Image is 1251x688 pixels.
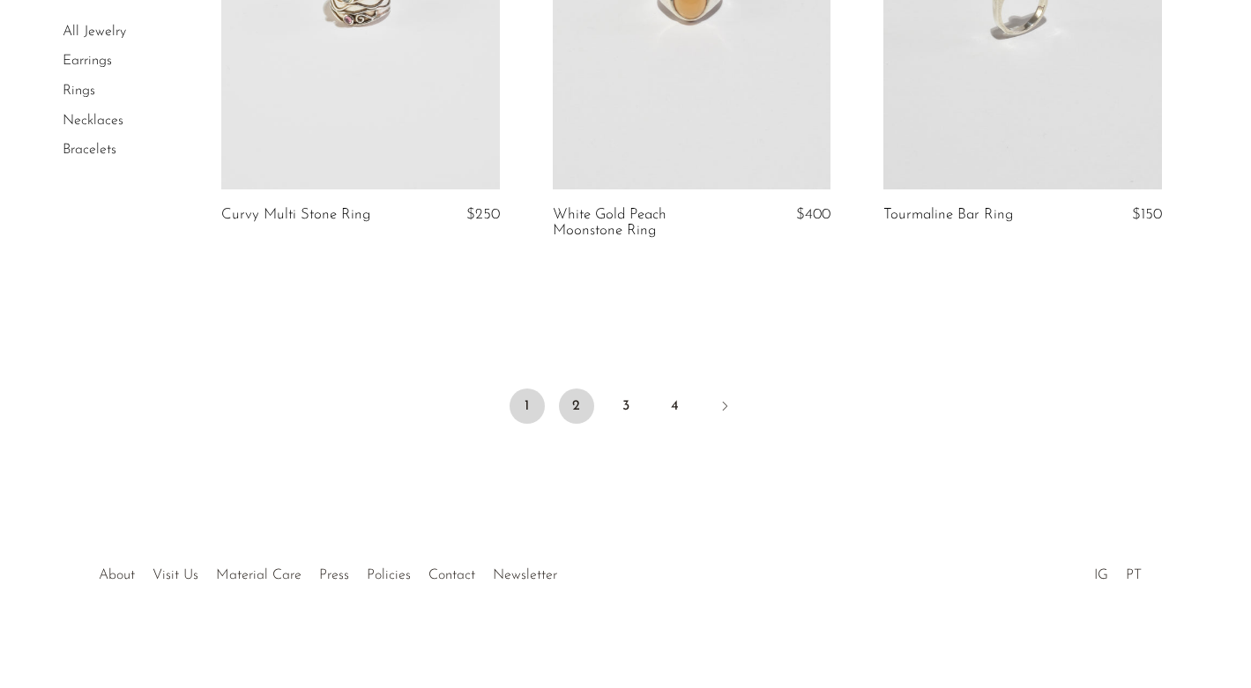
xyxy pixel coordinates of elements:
a: Earrings [63,55,112,69]
a: Necklaces [63,114,123,128]
span: $150 [1132,207,1162,222]
a: White Gold Peach Moonstone Ring [553,207,737,240]
span: $250 [466,207,500,222]
a: IG [1094,568,1108,582]
a: PT [1126,568,1142,582]
ul: Social Medias [1085,554,1150,588]
a: All Jewelry [63,25,126,39]
a: Next [707,388,742,427]
a: Visit Us [153,568,198,582]
a: 2 [559,388,594,424]
ul: Quick links [90,554,566,588]
a: 4 [658,388,693,424]
a: Policies [367,568,411,582]
a: 3 [608,388,644,424]
a: Contact [428,568,475,582]
a: Material Care [216,568,302,582]
a: Curvy Multi Stone Ring [221,207,370,223]
span: 1 [510,388,545,424]
span: $400 [796,207,830,222]
a: Tourmaline Bar Ring [883,207,1013,223]
a: Bracelets [63,143,116,157]
a: About [99,568,135,582]
a: Press [319,568,349,582]
a: Rings [63,84,95,98]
